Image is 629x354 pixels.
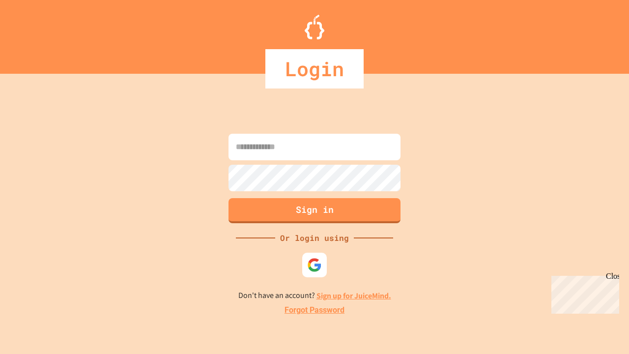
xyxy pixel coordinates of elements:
[238,290,391,302] p: Don't have an account?
[547,272,619,314] iframe: chat widget
[285,304,344,316] a: Forgot Password
[265,49,364,88] div: Login
[588,315,619,344] iframe: chat widget
[307,258,322,272] img: google-icon.svg
[275,232,354,244] div: Or login using
[316,291,391,301] a: Sign up for JuiceMind.
[305,15,324,39] img: Logo.svg
[229,198,400,223] button: Sign in
[4,4,68,62] div: Chat with us now!Close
